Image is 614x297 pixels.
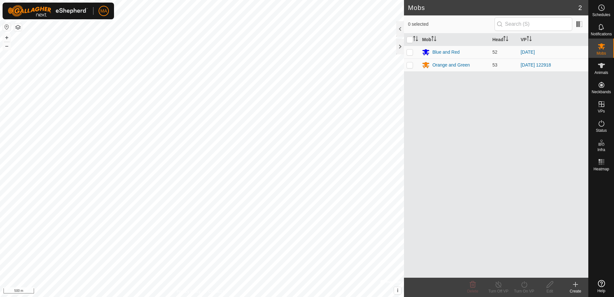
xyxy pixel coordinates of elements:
span: Mobs [597,51,606,55]
span: Delete [467,289,478,293]
input: Search (S) [495,17,572,31]
a: Contact Us [208,289,227,294]
span: Notifications [591,32,612,36]
div: Turn Off VP [486,288,511,294]
span: Neckbands [592,90,611,94]
h2: Mobs [408,4,578,12]
button: i [394,287,401,294]
a: Help [589,277,614,295]
th: Head [490,33,518,46]
p-sorticon: Activate to sort [413,37,418,42]
button: – [3,42,11,50]
span: Heatmap [593,167,609,171]
span: 2 [578,3,582,13]
p-sorticon: Activate to sort [527,37,532,42]
th: Mob [419,33,490,46]
img: Gallagher Logo [8,5,88,17]
span: Schedules [592,13,610,17]
span: 53 [492,62,497,67]
span: Animals [594,71,608,75]
div: Blue and Red [432,49,460,56]
span: Status [596,129,607,132]
div: Orange and Green [432,62,470,68]
button: + [3,34,11,41]
a: [DATE] 122918 [521,62,551,67]
p-sorticon: Activate to sort [431,37,436,42]
a: Privacy Policy [177,289,201,294]
p-sorticon: Activate to sort [503,37,508,42]
div: Edit [537,288,563,294]
th: VP [518,33,588,46]
span: VPs [598,109,605,113]
button: Map Layers [14,23,22,31]
div: Create [563,288,588,294]
span: Infra [597,148,605,152]
span: Help [597,289,605,293]
span: 52 [492,50,497,55]
div: Turn On VP [511,288,537,294]
span: MA [101,8,107,14]
span: 0 selected [408,21,494,28]
button: Reset Map [3,23,11,31]
a: [DATE] [521,50,535,55]
span: i [397,288,398,293]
